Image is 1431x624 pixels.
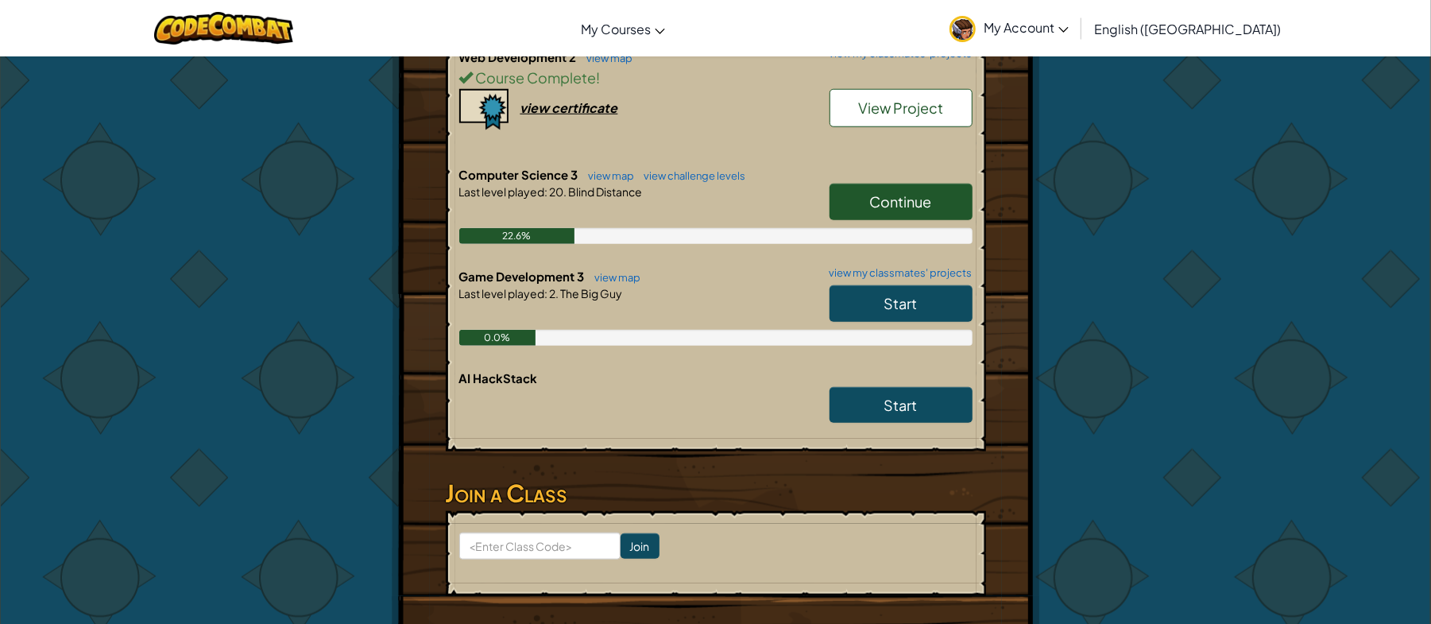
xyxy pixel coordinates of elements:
[884,294,918,312] span: Start
[459,228,575,244] div: 22.6%
[581,21,651,37] span: My Courses
[459,167,581,182] span: Computer Science 3
[587,271,641,284] a: view map
[459,370,538,386] span: AI HackStack
[459,269,587,284] span: Game Development 3
[822,268,973,278] a: view my classmates' projects
[459,184,545,199] span: Last level played
[459,330,536,346] div: 0.0%
[573,7,673,50] a: My Courses
[459,286,545,300] span: Last level played
[548,184,567,199] span: 20.
[1094,21,1281,37] span: English ([GEOGRAPHIC_DATA])
[459,89,509,130] img: certificate-icon.png
[559,286,623,300] span: The Big Guy
[459,49,579,64] span: Web Development 2
[548,286,559,300] span: 2.
[884,396,918,414] span: Start
[459,99,618,116] a: view certificate
[1086,7,1289,50] a: English ([GEOGRAPHIC_DATA])
[830,387,973,424] a: Start
[581,169,635,182] a: view map
[949,16,976,42] img: avatar
[870,192,932,211] span: Continue
[579,52,633,64] a: view map
[822,48,973,59] a: view my classmates' projects
[520,99,618,116] div: view certificate
[154,12,293,45] img: CodeCombat logo
[858,99,943,117] span: View Project
[545,286,548,300] span: :
[545,184,548,199] span: :
[942,3,1077,53] a: My Account
[636,169,746,182] a: view challenge levels
[567,184,643,199] span: Blind Distance
[459,533,621,560] input: <Enter Class Code>
[984,19,1069,36] span: My Account
[474,68,597,87] span: Course Complete
[621,533,659,559] input: Join
[597,68,601,87] span: !
[446,475,986,511] h3: Join a Class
